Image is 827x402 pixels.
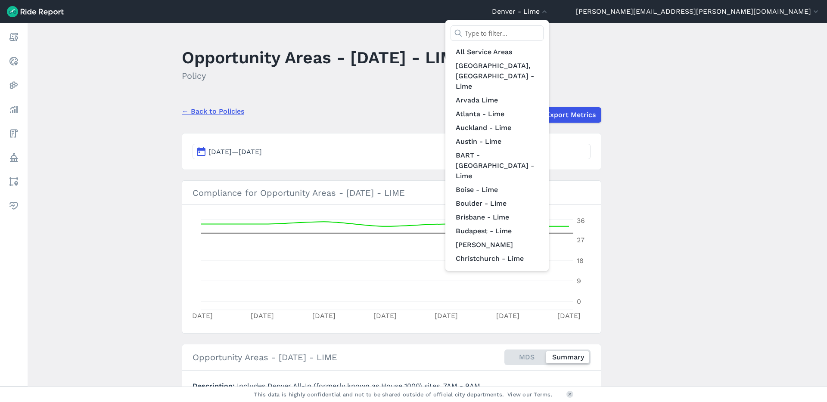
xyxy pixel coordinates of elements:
[451,197,544,210] a: Boulder - Lime
[451,93,544,107] a: Arvada Lime
[451,252,544,266] a: Christchurch - Lime
[451,107,544,121] a: Atlanta - Lime
[451,25,544,41] input: Type to filter...
[451,45,544,59] a: All Service Areas
[451,238,544,252] a: [PERSON_NAME]
[451,59,544,93] a: [GEOGRAPHIC_DATA], [GEOGRAPHIC_DATA] - Lime
[451,148,544,183] a: BART - [GEOGRAPHIC_DATA] - Lime
[451,210,544,224] a: Brisbane - Lime
[451,121,544,135] a: Auckland - Lime
[451,135,544,148] a: Austin - Lime
[451,224,544,238] a: Budapest - Lime
[451,183,544,197] a: Boise - Lime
